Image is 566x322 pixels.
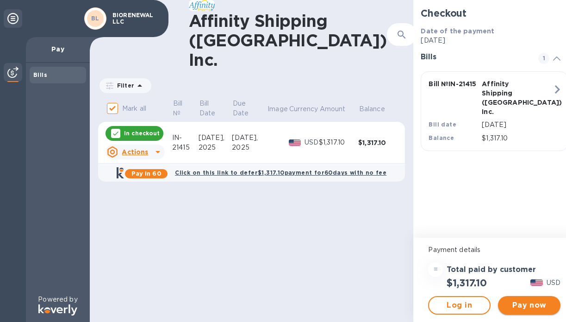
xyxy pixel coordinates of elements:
[199,143,232,152] div: 2025
[447,265,536,274] h3: Total paid by customer
[38,295,77,304] p: Powered by
[428,296,491,315] button: Log in
[33,71,47,78] b: Bills
[447,277,486,289] h2: $1,317.10
[233,99,266,118] span: Due Date
[122,148,148,156] u: Actions
[91,15,100,22] b: BL
[173,99,198,118] span: Bill №
[233,99,254,118] p: Due Date
[429,79,478,88] p: Bill № IN-21415
[112,12,159,25] p: BIORENEWAL LLC
[547,278,560,288] p: USD
[428,262,443,277] div: =
[232,133,267,143] div: [DATE],
[421,53,527,62] h3: Bills
[122,104,146,114] p: Mark all
[267,104,288,114] p: Image
[289,104,318,114] p: Currency
[530,279,543,286] img: USD
[124,129,160,137] p: In checkout
[482,79,531,116] p: Affinity Shipping ([GEOGRAPHIC_DATA]) Inc.
[175,169,386,176] b: Click on this link to defer $1,317.10 payment for 60 days with no fee
[320,104,358,114] span: Amount
[429,121,456,128] b: Bill date
[33,44,82,54] p: Pay
[199,99,219,118] p: Bill Date
[436,300,482,311] span: Log in
[38,304,77,316] img: Logo
[429,134,454,141] b: Balance
[113,82,134,89] p: Filter
[498,296,560,315] button: Pay now
[421,27,494,35] b: Date of the payment
[320,104,346,114] p: Amount
[358,138,398,147] div: $1,317.10
[505,300,553,311] span: Pay now
[319,138,358,147] div: $1,317.10
[131,170,162,177] b: Pay in 60
[538,53,549,64] span: 1
[305,138,319,147] p: USD
[482,120,553,130] p: [DATE]
[232,143,267,152] div: 2025
[289,139,301,146] img: USD
[199,133,232,143] div: [DATE],
[172,133,199,152] div: IN-21415
[199,99,231,118] span: Bill Date
[173,99,186,118] p: Bill №
[189,11,387,69] h1: Affinity Shipping ([GEOGRAPHIC_DATA]) Inc.
[482,133,553,143] p: $1,317.10
[428,245,560,255] p: Payment details
[359,104,385,114] p: Balance
[359,104,397,114] span: Balance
